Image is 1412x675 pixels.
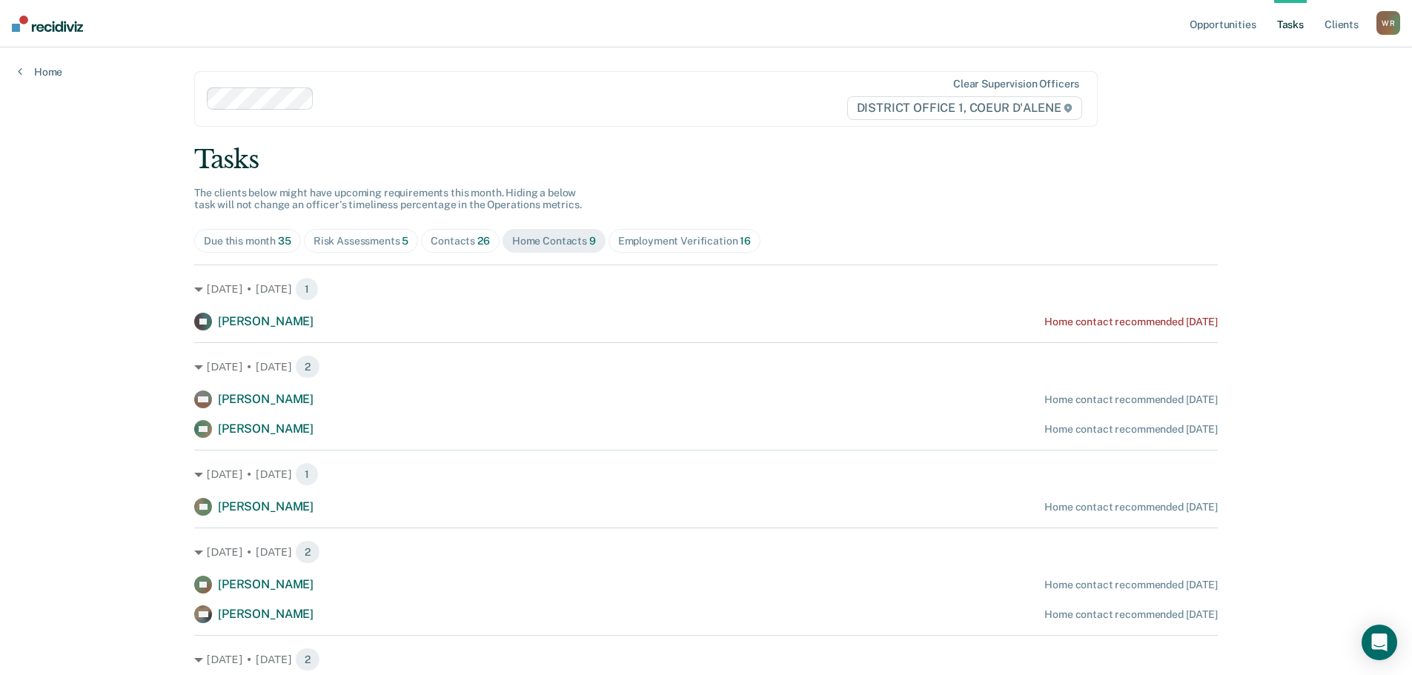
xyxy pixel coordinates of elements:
[194,355,1218,379] div: [DATE] • [DATE] 2
[218,499,314,513] span: [PERSON_NAME]
[295,355,320,379] span: 2
[295,648,320,671] span: 2
[402,235,408,247] span: 5
[12,16,83,32] img: Recidiviz
[218,314,314,328] span: [PERSON_NAME]
[218,607,314,621] span: [PERSON_NAME]
[1044,423,1218,436] div: Home contact recommended [DATE]
[314,235,409,247] div: Risk Assessments
[194,540,1218,564] div: [DATE] • [DATE] 2
[194,144,1218,175] div: Tasks
[218,392,314,406] span: [PERSON_NAME]
[194,648,1218,671] div: [DATE] • [DATE] 2
[740,235,751,247] span: 16
[295,540,320,564] span: 2
[847,96,1083,120] span: DISTRICT OFFICE 1, COEUR D'ALENE
[1376,11,1400,35] button: WR
[1044,608,1218,621] div: Home contact recommended [DATE]
[1044,501,1218,513] div: Home contact recommended [DATE]
[278,235,291,247] span: 35
[194,277,1218,301] div: [DATE] • [DATE] 1
[194,187,582,211] span: The clients below might have upcoming requirements this month. Hiding a below task will not chang...
[953,78,1079,90] div: Clear supervision officers
[589,235,596,247] span: 9
[477,235,490,247] span: 26
[295,462,319,486] span: 1
[1362,625,1397,660] div: Open Intercom Messenger
[1044,579,1218,591] div: Home contact recommended [DATE]
[295,277,319,301] span: 1
[1376,11,1400,35] div: W R
[431,235,490,247] div: Contacts
[218,422,314,436] span: [PERSON_NAME]
[204,235,291,247] div: Due this month
[1044,316,1218,328] div: Home contact recommended [DATE]
[512,235,596,247] div: Home Contacts
[1044,393,1218,406] div: Home contact recommended [DATE]
[194,462,1218,486] div: [DATE] • [DATE] 1
[18,65,62,79] a: Home
[618,235,751,247] div: Employment Verification
[218,577,314,591] span: [PERSON_NAME]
